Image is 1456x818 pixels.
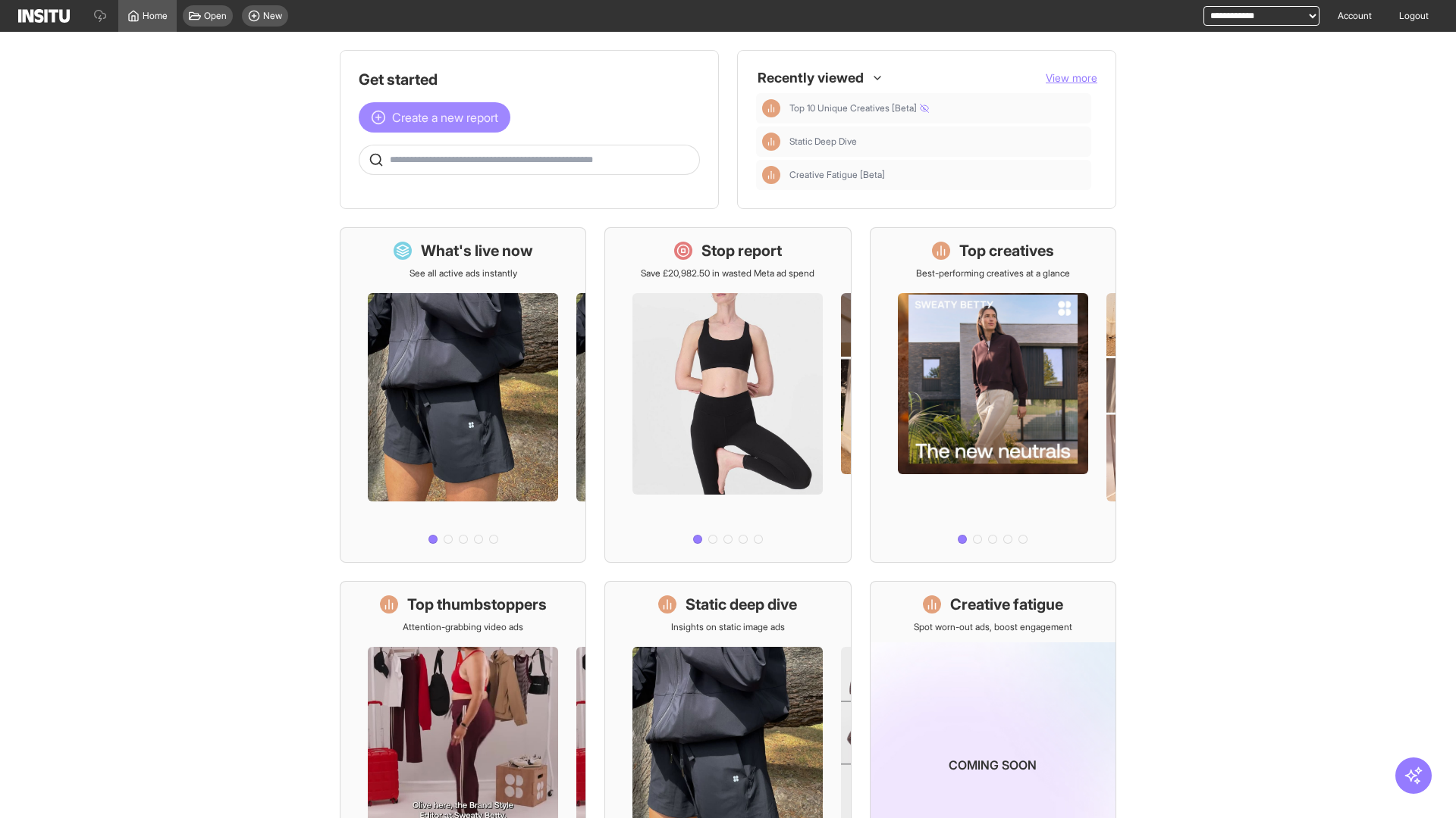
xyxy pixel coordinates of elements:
[789,102,929,114] span: Top 10 Unique Creatives [Beta]
[701,240,782,261] h1: Stop report
[18,9,70,23] img: Logo
[959,240,1054,261] h1: Top creatives
[392,108,498,126] span: Create a new report
[340,227,586,563] a: What's live nowSee all active ads instantly
[359,102,510,133] button: Create a new report
[916,267,1070,279] p: Best-performing creatives at a glance
[671,621,785,633] p: Insights on static image ads
[789,136,857,148] span: Static Deep Dive
[263,10,282,22] span: New
[870,227,1116,563] a: Top creativesBest-performing creatives at a glance
[789,102,1085,114] span: Top 10 Unique Creatives [Beta]
[762,99,780,117] div: Insights
[762,166,780,184] div: Insights
[407,594,547,615] h1: Top thumbstoppers
[641,267,814,279] p: Save £20,982.50 in wasted Meta ad spend
[604,227,851,563] a: Stop reportSave £20,982.50 in wasted Meta ad spend
[762,133,780,151] div: Insights
[409,267,517,279] p: See all active ads instantly
[421,240,533,261] h1: What's live now
[789,169,1085,181] span: Creative Fatigue [Beta]
[789,136,1085,148] span: Static Deep Dive
[686,594,797,615] h1: Static deep dive
[789,169,885,181] span: Creative Fatigue [Beta]
[359,69,700,90] h1: Get started
[204,10,227,22] span: Open
[1046,70,1097,86] button: View more
[1046,71,1097,84] span: View more
[143,10,168,22] span: Home
[403,621,523,633] p: Attention-grabbing video ads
